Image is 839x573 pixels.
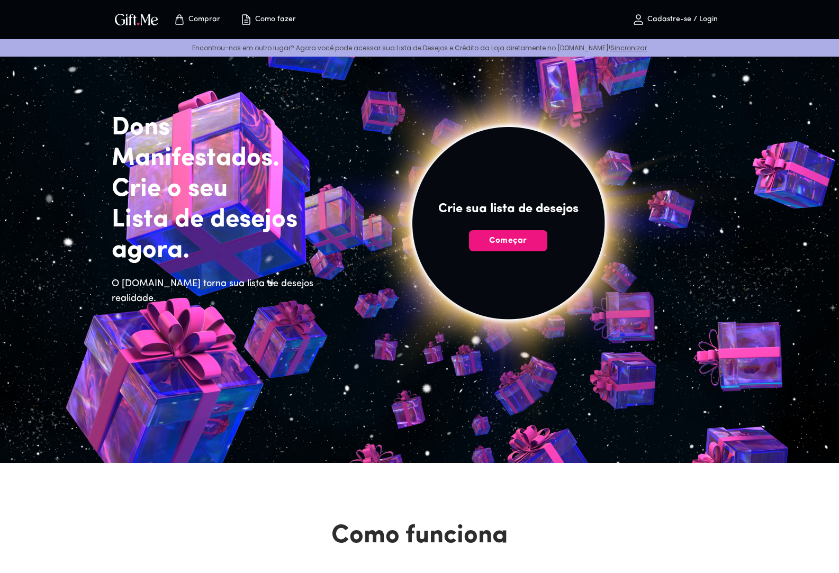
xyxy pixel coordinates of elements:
font: Encontrou-nos em outro lugar? Agora você pode acessar sua Lista de Desejos e Crédito da Loja dire... [192,43,610,52]
button: Cadastre-se / Login [622,3,728,37]
font: Comprar [188,15,220,23]
font: Como funciona [331,523,508,549]
button: Logotipo GiftMe [112,13,161,26]
font: Como fazer [255,15,296,23]
font: Dons Manifestados. [112,115,279,171]
a: Sincronizar [610,43,647,52]
img: hero_sun.png [270,9,746,461]
font: Crie sua lista de desejos [438,203,579,215]
font: Crie o seu [112,177,228,202]
font: Começar [489,237,527,245]
button: Começar [469,230,547,251]
font: O [DOMAIN_NAME] torna sua lista de desejos realidade. [112,279,313,304]
font: Lista de desejos agora. [112,207,297,263]
font: Cadastre-se / Login [647,15,718,23]
button: Página da loja [168,3,226,37]
img: how-to.svg [240,13,252,26]
button: Como fazer [239,3,297,37]
img: Logotipo GiftMe [113,12,160,27]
